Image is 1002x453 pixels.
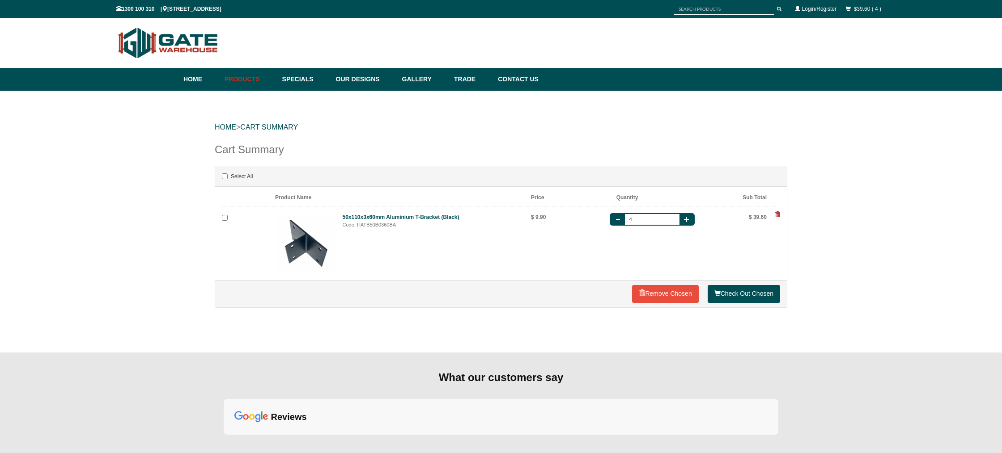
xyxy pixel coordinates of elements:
[275,194,311,201] b: Product Name
[802,6,836,12] a: Login/Register
[493,68,539,91] a: Contact Us
[215,113,787,142] div: >
[217,436,231,451] div: Previous
[183,68,220,91] a: Home
[674,4,774,15] input: SEARCH PRODUCTS
[278,68,331,91] a: Specials
[222,172,253,182] label: Select All
[531,214,546,220] b: $ 9.90
[616,194,638,201] b: Quantity
[854,6,881,12] a: $39.60 ( 4 )
[771,436,785,451] div: Next
[331,68,398,91] a: Our Designs
[240,123,298,131] a: Cart Summary
[749,214,767,220] b: $ 39.60
[220,68,278,91] a: Products
[116,6,221,12] span: 1300 100 310 | [STREET_ADDRESS]
[743,194,767,201] b: Sub Total
[215,142,787,167] div: Cart Summary
[222,173,228,179] input: Select All
[632,285,698,303] a: Remove Chosen
[343,221,511,229] div: Code: HATB50B0360BA
[275,213,336,274] img: 50x110x3x60mm-aluminium-t-bracket-black-202471191040-tzp_thumb_small.jpg
[708,285,780,303] a: Check Out Chosen
[116,22,221,63] img: Gate Warehouse
[450,68,493,91] a: Trade
[398,68,450,91] a: Gallery
[215,123,236,131] a: HOME
[224,370,778,385] div: What our customers say
[271,411,307,423] div: reviews
[531,194,544,201] b: Price
[343,214,459,220] a: 50x110x3x60mm Aluminium T-Bracket (Black)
